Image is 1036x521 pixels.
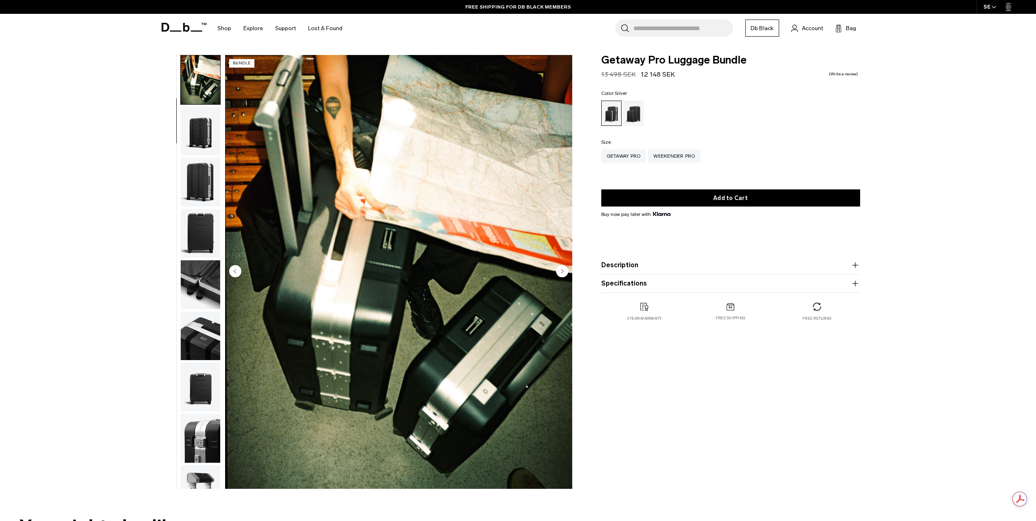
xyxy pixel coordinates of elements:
[623,101,644,126] a: Black out
[229,59,254,68] p: Bundle
[465,3,571,11] a: FREE SHIPPING FOR DB BLACK MEMBERS
[601,55,860,66] span: Getaway Pro Luggage Bundle
[180,209,221,258] button: Getaway Pro Luggage Bundle Silver
[653,212,670,216] img: {"height" => 20, "alt" => "Klarna"}
[181,55,220,104] img: Getaway Pro Luggage Bundle Silver
[615,90,627,96] span: Silver
[181,312,220,361] img: Getaway Pro Luggage Bundle Silver
[835,23,856,33] button: Bag
[829,72,858,76] a: Write a review
[181,107,220,156] img: Getaway Pro Luggage Bundle Silver
[791,23,823,33] a: Account
[745,20,779,37] a: Db Black
[181,414,220,463] img: Getaway Pro Luggage Bundle Silver
[802,316,831,321] p: Free returns
[225,55,572,489] li: 2 / 10
[601,70,636,78] s: 13 498 SEK
[180,260,221,310] button: Getaway Pro Luggage Bundle Silver
[180,311,221,361] button: Getaway Pro Luggage Bundle Silver
[180,55,221,105] button: Getaway Pro Luggage Bundle Silver
[641,70,675,78] span: 12 148 SEK
[180,413,221,463] button: Getaway Pro Luggage Bundle Silver
[601,91,627,96] legend: Color:
[181,209,220,258] img: Getaway Pro Luggage Bundle Silver
[846,24,856,33] span: Bag
[648,149,700,163] a: Weekender Pro
[275,14,296,43] a: Support
[308,14,342,43] a: Lost & Found
[180,362,221,412] button: Getaway Pro Luggage Bundle Silver
[601,211,670,218] span: Buy now pay later with
[601,140,612,145] legend: Size:
[225,55,572,489] img: Getaway Pro Luggage Bundle Silver
[243,14,263,43] a: Explore
[601,279,860,288] button: Specifications
[601,149,646,163] a: Getaway Pro
[181,260,220,309] img: Getaway Pro Luggage Bundle Silver
[181,363,220,411] img: Getaway Pro Luggage Bundle Silver
[180,157,221,207] button: Getaway Pro Luggage Bundle Silver
[627,316,662,321] p: 2 year warranty
[556,265,568,279] button: Next slide
[716,315,745,321] p: Free shipping
[601,101,622,126] a: Silver
[181,465,220,514] img: Getaway Pro Luggage Bundle Silver
[802,24,823,33] span: Account
[601,189,860,207] button: Add to Cart
[601,260,860,270] button: Description
[180,465,221,514] button: Getaway Pro Luggage Bundle Silver
[180,106,221,156] button: Getaway Pro Luggage Bundle Silver
[211,14,348,43] nav: Main Navigation
[229,265,241,279] button: Previous slide
[217,14,231,43] a: Shop
[181,158,220,207] img: Getaway Pro Luggage Bundle Silver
